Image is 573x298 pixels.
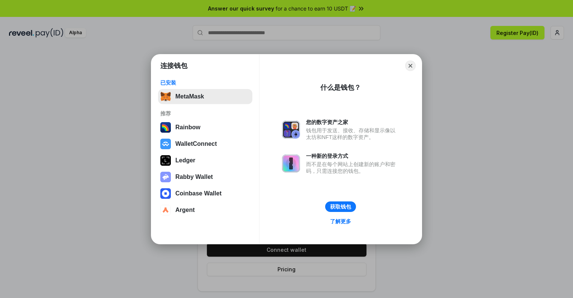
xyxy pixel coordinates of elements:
div: Rabby Wallet [175,174,213,180]
img: svg+xml,%3Csvg%20width%3D%2228%22%20height%3D%2228%22%20viewBox%3D%220%200%2028%2028%22%20fill%3D... [160,139,171,149]
div: 已安装 [160,79,250,86]
div: Argent [175,207,195,213]
div: WalletConnect [175,141,217,147]
div: Coinbase Wallet [175,190,222,197]
a: 了解更多 [326,216,356,226]
div: 钱包用于发送、接收、存储和显示像以太坊和NFT这样的数字资产。 [306,127,399,141]
button: Rainbow [158,120,252,135]
div: 您的数字资产之家 [306,119,399,126]
button: WalletConnect [158,136,252,151]
img: svg+xml,%3Csvg%20width%3D%2228%22%20height%3D%2228%22%20viewBox%3D%220%200%2028%2028%22%20fill%3D... [160,188,171,199]
img: svg+xml,%3Csvg%20width%3D%2228%22%20height%3D%2228%22%20viewBox%3D%220%200%2028%2028%22%20fill%3D... [160,205,171,215]
img: svg+xml,%3Csvg%20xmlns%3D%22http%3A%2F%2Fwww.w3.org%2F2000%2Fsvg%22%20fill%3D%22none%22%20viewBox... [282,154,300,172]
img: svg+xml,%3Csvg%20fill%3D%22none%22%20height%3D%2233%22%20viewBox%3D%220%200%2035%2033%22%20width%... [160,91,171,102]
div: MetaMask [175,93,204,100]
button: Argent [158,203,252,218]
div: 推荐 [160,110,250,117]
img: svg+xml,%3Csvg%20xmlns%3D%22http%3A%2F%2Fwww.w3.org%2F2000%2Fsvg%22%20fill%3D%22none%22%20viewBox... [282,121,300,139]
div: 一种新的登录方式 [306,153,399,159]
button: Close [405,61,416,71]
button: Coinbase Wallet [158,186,252,201]
img: svg+xml,%3Csvg%20width%3D%22120%22%20height%3D%22120%22%20viewBox%3D%220%200%20120%20120%22%20fil... [160,122,171,133]
div: Ledger [175,157,195,164]
img: svg+xml,%3Csvg%20xmlns%3D%22http%3A%2F%2Fwww.w3.org%2F2000%2Fsvg%22%20width%3D%2228%22%20height%3... [160,155,171,166]
img: svg+xml,%3Csvg%20xmlns%3D%22http%3A%2F%2Fwww.w3.org%2F2000%2Fsvg%22%20fill%3D%22none%22%20viewBox... [160,172,171,182]
button: MetaMask [158,89,252,104]
div: 获取钱包 [330,203,351,210]
div: 了解更多 [330,218,351,225]
h1: 连接钱包 [160,61,187,70]
div: Rainbow [175,124,201,131]
div: 什么是钱包？ [320,83,361,92]
div: 而不是在每个网站上创建新的账户和密码，只需连接您的钱包。 [306,161,399,174]
button: Ledger [158,153,252,168]
button: Rabby Wallet [158,169,252,185]
button: 获取钱包 [325,201,356,212]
